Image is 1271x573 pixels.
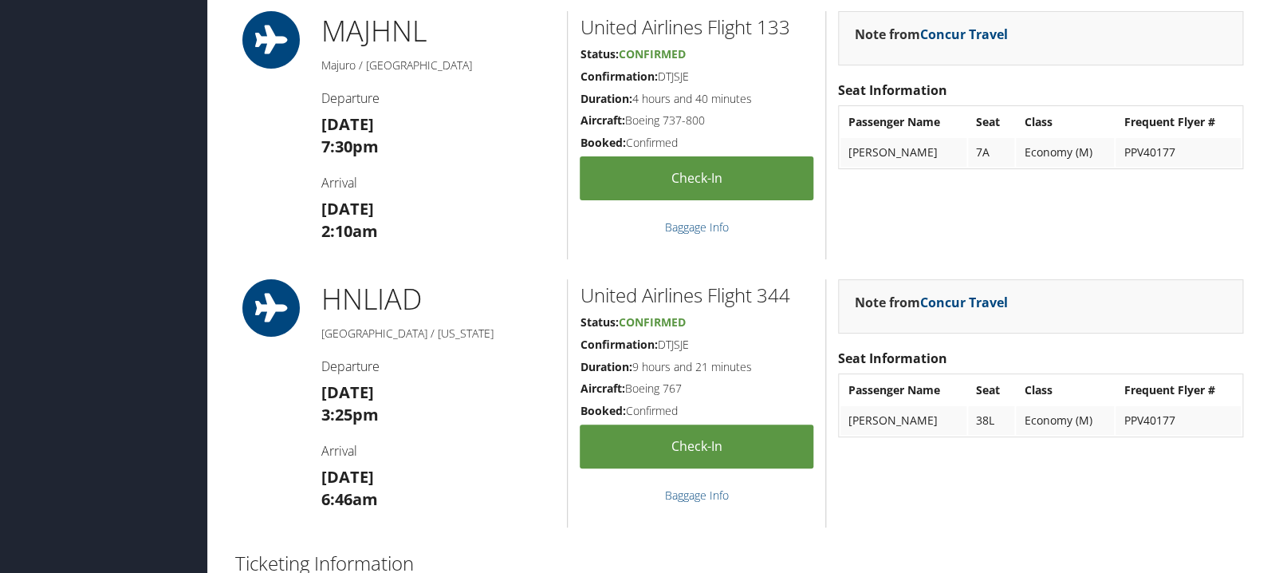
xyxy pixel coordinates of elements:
[580,135,813,151] h5: Confirmed
[840,138,966,167] td: [PERSON_NAME]
[580,135,625,150] strong: Booked:
[321,488,378,510] strong: 6:46am
[618,314,685,330] span: Confirmed
[855,294,1008,311] strong: Note from
[1016,406,1114,435] td: Economy (M)
[580,282,813,309] h2: United Airlines Flight 344
[840,376,966,405] th: Passenger Name
[321,174,556,192] h4: Arrival
[580,425,813,468] a: Check-in
[321,279,556,319] h1: HNL IAD
[580,91,813,107] h5: 4 hours and 40 minutes
[321,57,556,73] h5: Majuro / [GEOGRAPHIC_DATA]
[1016,138,1114,167] td: Economy (M)
[1116,138,1241,167] td: PPV40177
[920,26,1008,43] a: Concur Travel
[1016,376,1114,405] th: Class
[580,69,657,84] strong: Confirmation:
[580,69,813,85] h5: DTJSJE
[665,219,729,235] a: Baggage Info
[321,358,556,375] h4: Departure
[580,156,813,200] a: Check-in
[580,359,813,375] h5: 9 hours and 21 minutes
[321,326,556,342] h5: [GEOGRAPHIC_DATA] / [US_STATE]
[321,442,556,460] h4: Arrival
[321,11,556,51] h1: MAJ HNL
[321,404,379,425] strong: 3:25pm
[321,89,556,107] h4: Departure
[665,488,729,503] a: Baggage Info
[321,198,374,219] strong: [DATE]
[968,376,1015,405] th: Seat
[920,294,1008,311] a: Concur Travel
[580,337,813,353] h5: DTJSJE
[968,108,1015,136] th: Seat
[1116,376,1241,405] th: Frequent Flyer #
[321,220,378,242] strong: 2:10am
[321,381,374,403] strong: [DATE]
[580,14,813,41] h2: United Airlines Flight 133
[321,113,374,135] strong: [DATE]
[580,113,813,128] h5: Boeing 737-800
[855,26,1008,43] strong: Note from
[580,403,625,418] strong: Booked:
[580,403,813,419] h5: Confirmed
[840,406,966,435] td: [PERSON_NAME]
[968,138,1015,167] td: 7A
[321,136,379,157] strong: 7:30pm
[618,46,685,61] span: Confirmed
[321,466,374,488] strong: [DATE]
[580,46,618,61] strong: Status:
[580,91,632,106] strong: Duration:
[838,81,947,99] strong: Seat Information
[1116,108,1241,136] th: Frequent Flyer #
[580,314,618,330] strong: Status:
[840,108,966,136] th: Passenger Name
[968,406,1015,435] td: 38L
[580,113,624,128] strong: Aircraft:
[838,350,947,367] strong: Seat Information
[1016,108,1114,136] th: Class
[580,337,657,352] strong: Confirmation:
[580,381,624,396] strong: Aircraft:
[1116,406,1241,435] td: PPV40177
[580,381,813,397] h5: Boeing 767
[580,359,632,374] strong: Duration:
